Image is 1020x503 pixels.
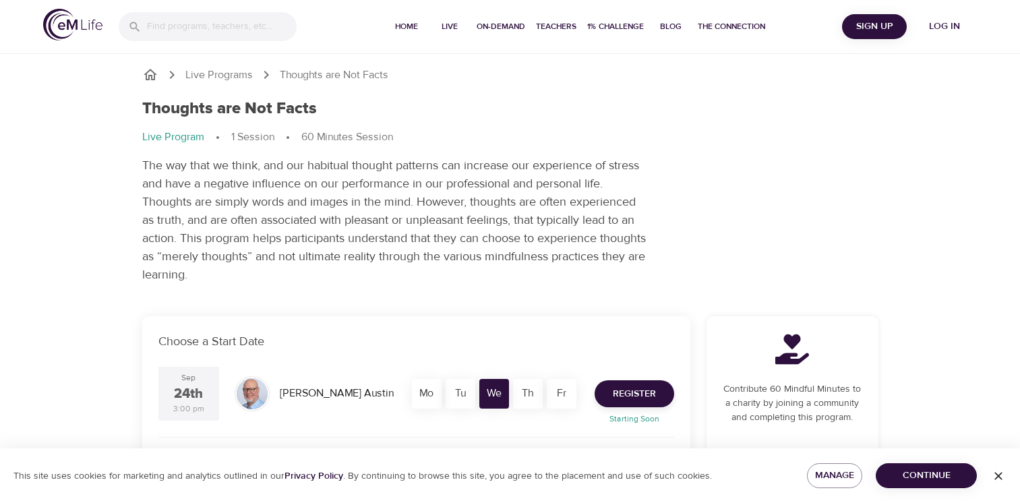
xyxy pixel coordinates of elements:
div: Sep [181,372,196,384]
span: Blog [655,20,687,34]
span: On-Demand [477,20,525,34]
p: 60 Minutes Session [301,129,393,145]
p: Thoughts are Not Facts [280,67,388,83]
span: The Connection [698,20,765,34]
button: Register [595,380,674,407]
nav: breadcrumb [142,129,878,146]
button: Manage [807,463,863,488]
div: Th [513,379,543,409]
span: Learn More [763,445,822,462]
span: Live [433,20,466,34]
h1: Thoughts are Not Facts [142,99,317,119]
p: Choose a Start Date [158,332,674,351]
span: Log in [918,18,971,35]
div: 24th [174,384,203,404]
p: 1 Session [231,129,274,145]
span: Continue [887,467,966,484]
div: We [479,379,509,409]
span: Sign Up [847,18,901,35]
a: Live Programs [185,67,253,83]
p: Contribute 60 Mindful Minutes to a charity by joining a community and completing this program. [723,382,862,425]
span: Teachers [536,20,576,34]
button: Log in [912,14,977,39]
div: Fr [547,379,576,409]
img: logo [43,9,102,40]
nav: breadcrumb [142,67,878,83]
span: Manage [818,467,852,484]
span: Home [390,20,423,34]
a: Privacy Policy [284,470,343,482]
a: Learn More [758,441,827,466]
p: Live Program [142,129,204,145]
span: Register [613,386,656,403]
input: Find programs, teachers, etc... [147,12,297,41]
p: Starting Soon [587,413,682,425]
button: Sign Up [842,14,907,39]
span: 1% Challenge [587,20,644,34]
div: Tu [446,379,475,409]
div: 3:00 pm [173,403,204,415]
button: Continue [876,463,977,488]
div: [PERSON_NAME] Austin [274,380,399,407]
div: Mo [412,379,442,409]
p: The way that we think, and our habitual thought patterns can increase our experience of stress an... [142,156,648,284]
